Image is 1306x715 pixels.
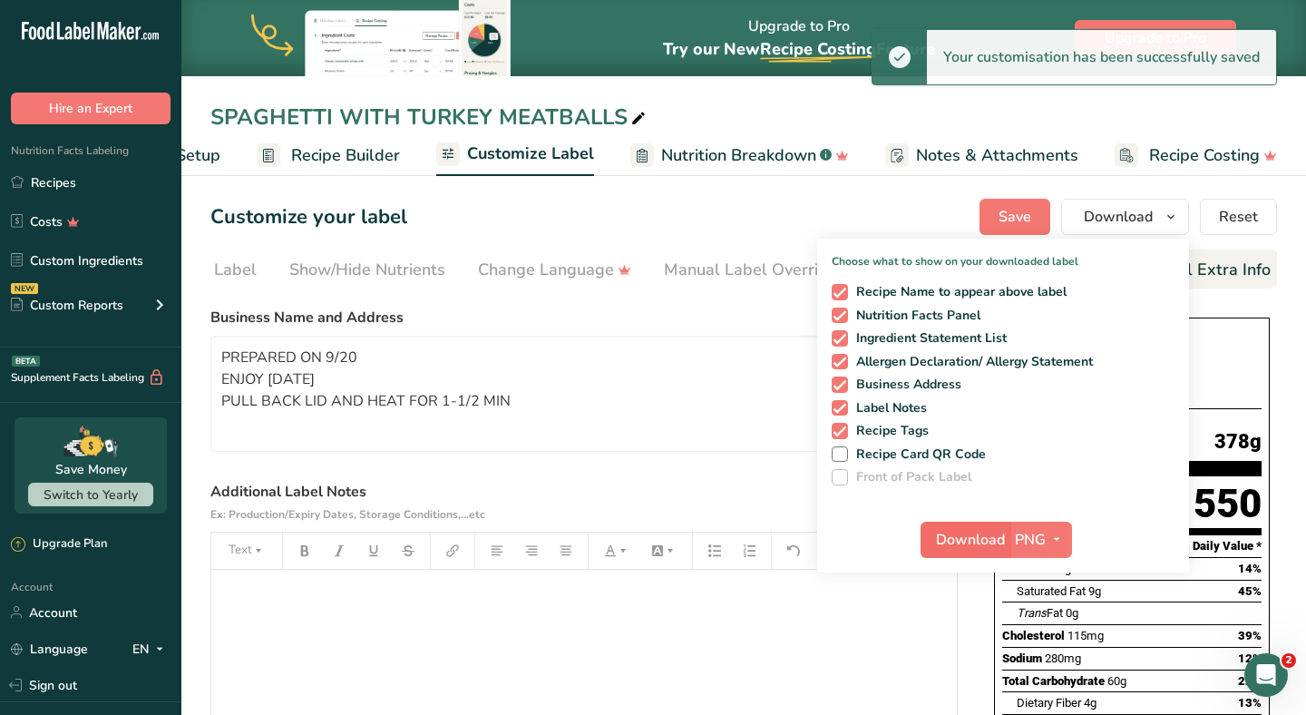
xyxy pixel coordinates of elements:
[1017,606,1047,620] i: Trans
[927,30,1276,84] div: Your customisation has been successfully saved
[1105,27,1206,49] span: Upgrade to Pro
[1009,522,1072,558] button: PNG
[885,135,1078,176] a: Notes & Attachments
[848,377,962,393] span: Business Address
[848,308,981,324] span: Nutrition Facts Panel
[1238,696,1262,710] span: 13%
[1200,199,1277,235] button: Reset
[661,143,816,168] span: Nutrition Breakdown
[1149,143,1260,168] span: Recipe Costing
[999,206,1031,228] span: Save
[1017,696,1081,710] span: Dietary Fiber
[11,283,38,294] div: NEW
[210,507,485,522] span: Ex: Production/Expiry Dates, Storage Conditions,...etc
[1238,674,1262,688] span: 22%
[1244,653,1288,697] iframe: Intercom live chat
[11,535,107,553] div: Upgrade Plan
[289,258,445,282] div: Show/Hide Nutrients
[848,446,987,463] span: Recipe Card QR Code
[55,460,127,479] div: Save Money
[1084,696,1096,710] span: 4g
[848,284,1067,300] span: Recipe Name to appear above label
[210,202,407,232] h1: Customize your label
[28,483,153,506] button: Switch to Yearly
[1066,606,1078,620] span: 0g
[11,296,123,315] div: Custom Reports
[1084,206,1153,228] span: Download
[1075,20,1236,56] button: Upgrade to Pro
[1150,258,1271,282] div: Label Extra Info
[467,142,594,166] span: Customize Label
[1017,584,1086,598] span: Saturated Fat
[760,38,876,60] span: Recipe Costing
[1282,653,1296,668] span: 2
[1061,199,1189,235] button: Download
[210,101,649,133] div: SPAGHETTI WITH TURKEY MEATBALLS
[12,356,40,367] div: BETA
[848,400,928,416] span: Label Notes
[817,239,1189,269] p: Choose what to show on your downloaded label
[1067,629,1104,642] span: 115mg
[663,1,935,76] div: Upgrade to Pro
[663,38,935,60] span: Try our New Feature
[936,529,1005,551] span: Download
[11,93,171,124] button: Hire an Expert
[1107,674,1126,688] span: 60g
[848,469,972,485] span: Front of Pack Label
[210,481,958,524] label: Additional Label Notes
[1194,480,1262,528] div: 550
[1238,651,1262,665] span: 12%
[1115,135,1277,176] a: Recipe Costing
[478,258,631,282] div: Change Language
[1002,674,1105,688] span: Total Carbohydrate
[210,307,958,328] label: Business Name and Address
[1219,206,1258,228] span: Reset
[848,423,930,439] span: Recipe Tags
[848,330,1008,347] span: Ingredient Statement List
[1002,629,1065,642] span: Cholesterol
[1238,584,1262,598] span: 45%
[11,633,88,665] a: Language
[916,143,1078,168] span: Notes & Attachments
[1238,629,1262,642] span: 39%
[1002,651,1042,665] span: Sodium
[921,522,1009,558] button: Download
[1017,606,1063,620] span: Fat
[132,638,171,660] div: EN
[257,135,400,176] a: Recipe Builder
[1088,584,1101,598] span: 9g
[219,536,274,565] button: Text
[979,199,1050,235] button: Save
[664,258,854,282] div: Manual Label Override
[1238,562,1262,575] span: 14%
[1214,431,1262,454] span: 378g
[1045,651,1081,665] span: 280mg
[44,486,138,504] span: Switch to Yearly
[436,133,594,177] a: Customize Label
[291,143,400,168] span: Recipe Builder
[1015,529,1046,551] span: PNG
[848,354,1094,370] span: Allergen Declaration/ Allergy Statement
[630,135,849,176] a: Nutrition Breakdown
